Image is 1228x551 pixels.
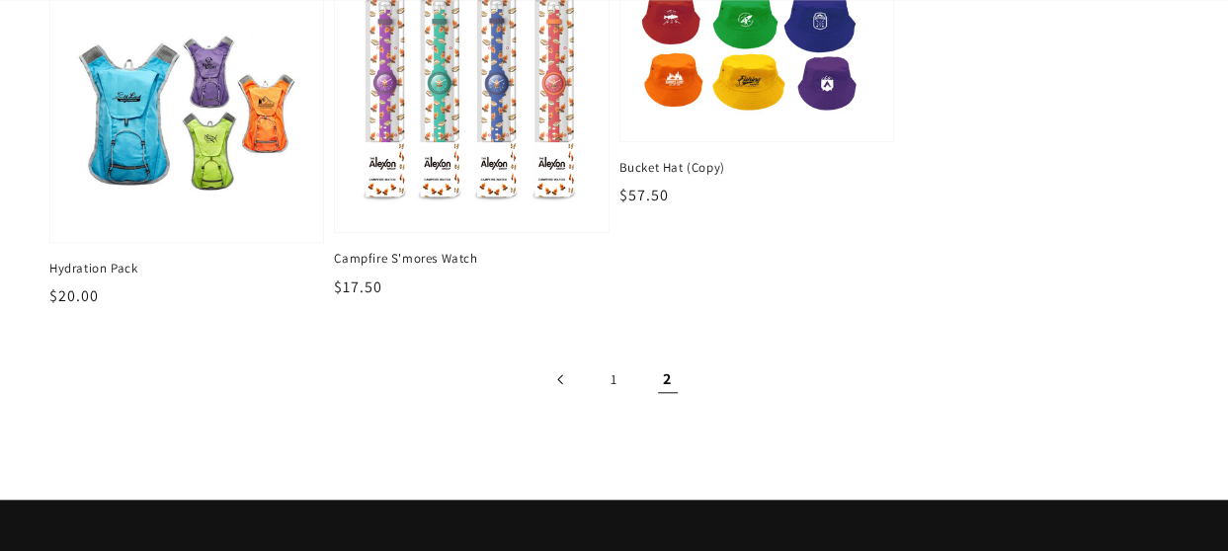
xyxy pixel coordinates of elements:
[646,357,690,401] span: Page 2
[539,357,583,401] a: Previous page
[619,159,894,177] span: Bucket Hat (Copy)
[49,285,99,306] span: $20.00
[49,260,324,277] span: Hydration Pack
[593,357,636,401] a: Page 1
[334,250,609,268] span: Campfire S'mores Watch
[49,357,1179,401] nav: Pagination
[619,185,669,205] span: $57.50
[334,276,382,297] span: $17.50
